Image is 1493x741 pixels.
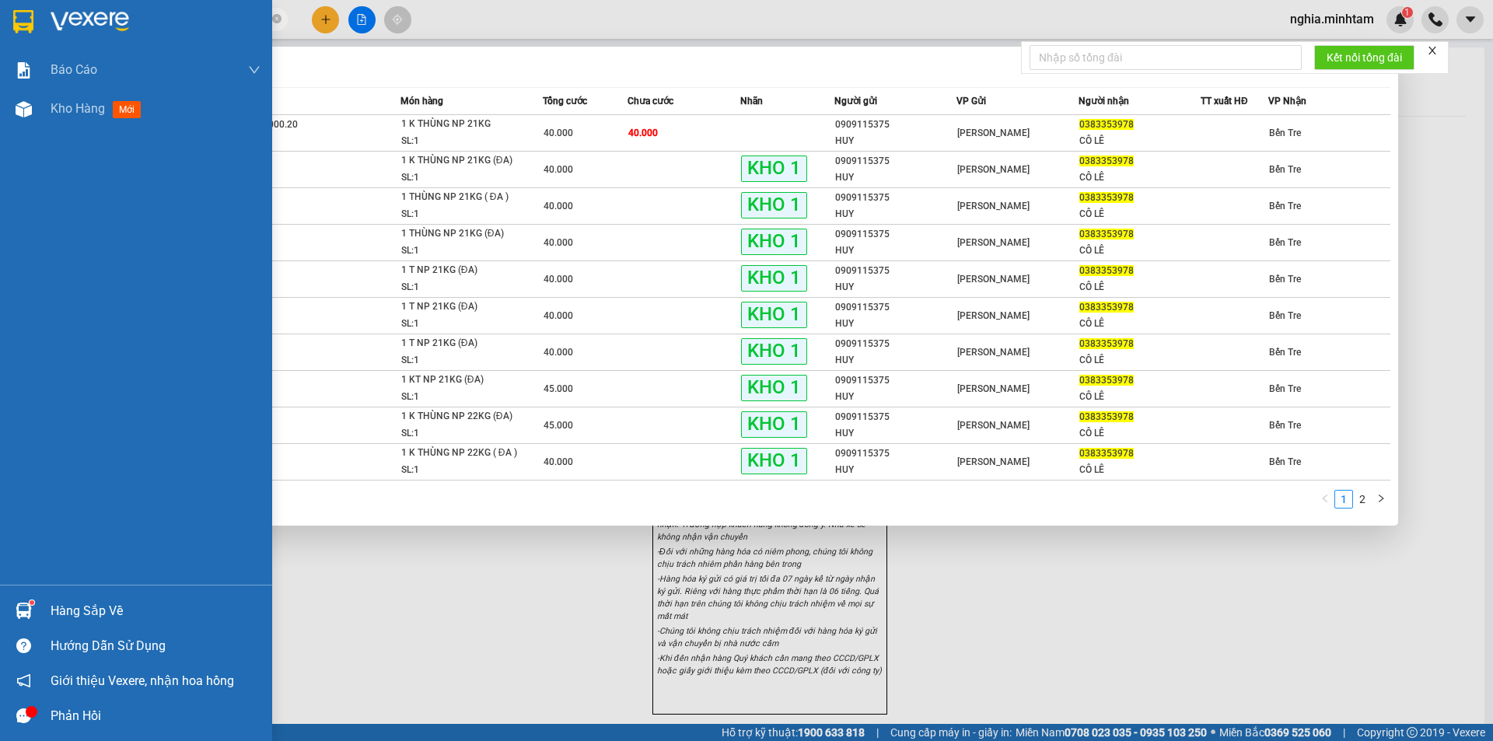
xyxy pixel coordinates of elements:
[1335,491,1352,508] a: 1
[544,274,573,285] span: 40.000
[957,347,1030,358] span: [PERSON_NAME]
[272,14,281,23] span: close-circle
[1372,490,1390,509] li: Next Page
[835,117,956,133] div: 0909115375
[957,201,1030,211] span: [PERSON_NAME]
[16,603,32,619] img: warehouse-icon
[544,128,573,138] span: 40.000
[401,189,518,206] div: 1 THÙNG NP 21KG ( ĐA )
[113,101,141,118] span: mới
[13,51,90,69] div: KIỀU NX
[1334,490,1353,509] li: 1
[1079,425,1200,442] div: CÔ LÊ
[1079,229,1134,239] span: 0383353978
[16,62,32,79] img: solution-icon
[51,599,260,623] div: Hàng sắp về
[16,638,31,653] span: question-circle
[1079,206,1200,222] div: CÔ LÊ
[401,262,518,279] div: 1 T NP 21KG (ĐA)
[835,389,956,405] div: HUY
[401,279,518,296] div: SL: 1
[1079,156,1134,166] span: 0383353978
[835,336,956,352] div: 0909115375
[401,299,518,316] div: 1 T NP 21KG (ĐA)
[957,164,1030,175] span: [PERSON_NAME]
[16,708,31,723] span: message
[1079,279,1200,295] div: CÔ LÊ
[1427,45,1438,56] span: close
[1079,170,1200,186] div: CÔ LÊ
[401,116,518,133] div: 1 K THÙNG NP 21KG
[1269,201,1301,211] span: Bến Tre
[544,420,573,431] span: 45.000
[544,456,573,467] span: 40.000
[51,704,260,728] div: Phản hồi
[1327,49,1402,66] span: Kết nối tổng đài
[401,408,518,425] div: 1 K THÙNG NP 22KG (ĐA)
[544,237,573,248] span: 40.000
[544,347,573,358] span: 40.000
[741,411,807,437] span: KHO 1
[1354,491,1371,508] a: 2
[1079,448,1134,459] span: 0383353978
[835,462,956,478] div: HUY
[835,133,956,149] div: HUY
[835,243,956,259] div: HUY
[1079,338,1134,349] span: 0383353978
[101,13,226,48] div: [PERSON_NAME]
[741,448,807,474] span: KHO 1
[1201,96,1248,107] span: TT xuất HĐ
[1268,96,1306,107] span: VP Nhận
[544,310,573,321] span: 40.000
[1376,494,1386,503] span: right
[957,274,1030,285] span: [PERSON_NAME]
[13,15,37,31] span: Gửi:
[835,263,956,279] div: 0909115375
[835,279,956,295] div: HUY
[1269,164,1301,175] span: Bến Tre
[957,310,1030,321] span: [PERSON_NAME]
[101,48,226,67] div: HUYỀN PVSG
[834,96,877,107] span: Người gửi
[51,671,234,690] span: Giới thiệu Vexere, nhận hoa hồng
[400,96,443,107] span: Món hàng
[544,383,573,394] span: 45.000
[1269,383,1301,394] span: Bến Tre
[248,64,260,76] span: down
[1269,128,1301,138] span: Bến Tre
[1314,45,1414,70] button: Kết nối tổng đài
[401,389,518,406] div: SL: 1
[1030,45,1302,70] input: Nhập số tổng đài
[835,170,956,186] div: HUY
[1372,490,1390,509] button: right
[401,316,518,333] div: SL: 1
[1353,490,1372,509] li: 2
[401,133,518,150] div: SL: 1
[13,13,90,51] div: Bến Tre
[741,302,807,327] span: KHO 1
[544,201,573,211] span: 40.000
[1316,490,1334,509] button: left
[835,206,956,222] div: HUY
[1320,494,1330,503] span: left
[835,299,956,316] div: 0909115375
[401,335,518,352] div: 1 T NP 21KG (ĐA)
[401,225,518,243] div: 1 THÙNG NP 21KG (ĐA)
[16,673,31,688] span: notification
[401,352,518,369] div: SL: 1
[835,226,956,243] div: 0909115375
[1269,237,1301,248] span: Bến Tre
[1079,411,1134,422] span: 0383353978
[401,372,518,389] div: 1 KT NP 21KG (ĐA)
[741,375,807,400] span: KHO 1
[1079,96,1129,107] span: Người nhận
[835,316,956,332] div: HUY
[1269,274,1301,285] span: Bến Tre
[401,206,518,223] div: SL: 1
[30,600,34,605] sup: 1
[101,13,138,30] span: Nhận:
[1316,490,1334,509] li: Previous Page
[741,229,807,254] span: KHO 1
[835,352,956,369] div: HUY
[956,96,986,107] span: VP Gửi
